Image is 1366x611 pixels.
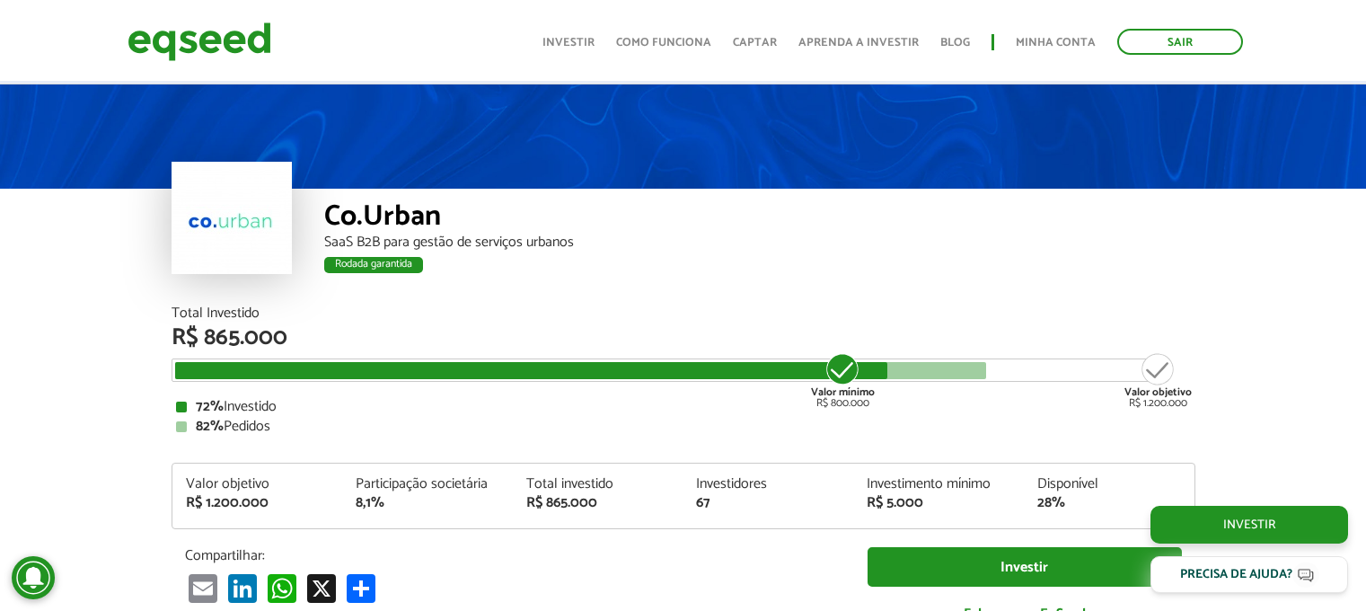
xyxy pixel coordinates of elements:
[185,573,221,603] a: Email
[526,496,670,510] div: R$ 865.000
[696,496,840,510] div: 67
[356,496,499,510] div: 8,1%
[1124,384,1192,401] strong: Valor objetivo
[304,573,339,603] a: X
[1117,29,1243,55] a: Sair
[733,37,777,49] a: Captar
[940,37,970,49] a: Blog
[696,477,840,491] div: Investidores
[1037,477,1181,491] div: Disponível
[343,573,379,603] a: Compartilhar
[196,394,224,419] strong: 72%
[868,547,1182,588] a: Investir
[324,235,1195,250] div: SaaS B2B para gestão de serviços urbanos
[128,18,271,66] img: EqSeed
[324,257,423,273] div: Rodada garantida
[526,477,670,491] div: Total investido
[196,414,224,438] strong: 82%
[186,477,330,491] div: Valor objetivo
[867,496,1010,510] div: R$ 5.000
[1150,506,1348,544] a: Investir
[1037,496,1181,510] div: 28%
[176,420,1191,434] div: Pedidos
[264,573,300,603] a: WhatsApp
[867,477,1010,491] div: Investimento mínimo
[616,37,711,49] a: Como funciona
[811,384,875,401] strong: Valor mínimo
[356,477,499,491] div: Participação societária
[225,573,260,603] a: LinkedIn
[542,37,595,49] a: Investir
[176,400,1191,414] div: Investido
[172,306,1195,321] div: Total Investido
[185,547,841,564] p: Compartilhar:
[809,351,877,409] div: R$ 800.000
[1016,37,1096,49] a: Minha conta
[1124,351,1192,409] div: R$ 1.200.000
[324,202,1195,235] div: Co.Urban
[172,326,1195,350] div: R$ 865.000
[798,37,919,49] a: Aprenda a investir
[186,496,330,510] div: R$ 1.200.000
